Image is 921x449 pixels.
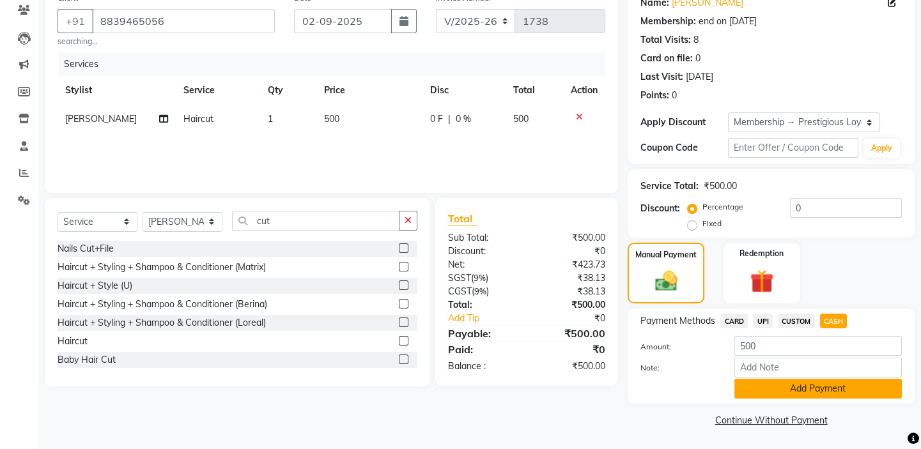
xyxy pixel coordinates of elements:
[58,76,176,105] th: Stylist
[438,298,527,312] div: Total:
[527,342,615,357] div: ₹0
[316,76,423,105] th: Price
[720,314,748,328] span: CARD
[527,326,615,341] div: ₹500.00
[438,231,527,245] div: Sub Total:
[527,298,615,312] div: ₹500.00
[563,76,605,105] th: Action
[635,249,697,261] label: Manual Payment
[863,139,900,158] button: Apply
[438,245,527,258] div: Discount:
[753,314,773,328] span: UPI
[448,272,471,284] span: SGST
[702,201,743,213] label: Percentage
[58,242,114,255] div: Nails Cut+File
[474,273,486,283] span: 9%
[438,285,527,298] div: ( )
[58,279,132,293] div: Haircut + Style (U)
[640,202,680,215] div: Discount:
[474,286,486,296] span: 9%
[631,341,724,353] label: Amount:
[640,179,699,193] div: Service Total:
[640,15,696,28] div: Membership:
[734,379,902,399] button: Add Payment
[541,312,615,325] div: ₹0
[438,342,527,357] div: Paid:
[456,112,471,126] span: 0 %
[734,358,902,377] input: Add Note
[527,258,615,271] div: ₹423.73
[232,211,399,231] input: Search or Scan
[640,314,715,328] span: Payment Methods
[640,33,691,47] div: Total Visits:
[702,218,722,229] label: Fixed
[695,52,700,65] div: 0
[506,76,563,105] th: Total
[640,89,669,102] div: Points:
[631,362,724,374] label: Note:
[527,285,615,298] div: ₹38.13
[728,138,858,158] input: Enter Offer / Coupon Code
[448,112,451,126] span: |
[422,76,506,105] th: Disc
[430,112,443,126] span: 0 F
[58,261,266,274] div: Haircut + Styling + Shampoo & Conditioner (Matrix)
[778,314,815,328] span: CUSTOM
[743,267,781,296] img: _gift.svg
[640,52,693,65] div: Card on file:
[268,113,273,125] span: 1
[513,113,529,125] span: 500
[820,314,847,328] span: CASH
[693,33,699,47] div: 8
[59,52,615,76] div: Services
[640,141,727,155] div: Coupon Code
[65,113,137,125] span: [PERSON_NAME]
[260,76,316,105] th: Qty
[527,245,615,258] div: ₹0
[640,116,727,129] div: Apply Discount
[448,285,472,297] span: CGST
[739,248,784,259] label: Redemption
[58,9,93,33] button: +91
[630,414,912,427] a: Continue Without Payment
[176,76,260,105] th: Service
[438,312,541,325] a: Add Tip
[92,9,275,33] input: Search by Name/Mobile/Email/Code
[672,89,677,102] div: 0
[58,316,266,330] div: Haircut + Styling + Shampoo & Conditioner (Loreal)
[527,360,615,373] div: ₹500.00
[58,36,275,47] small: searching...
[438,258,527,271] div: Net:
[448,212,477,225] span: Total
[324,113,339,125] span: 500
[58,298,267,311] div: Haircut + Styling + Shampoo & Conditioner (Berina)
[438,360,527,373] div: Balance :
[686,70,713,84] div: [DATE]
[704,179,737,193] div: ₹500.00
[527,231,615,245] div: ₹500.00
[438,326,527,341] div: Payable:
[58,353,116,367] div: Baby Hair Cut
[699,15,757,28] div: end on [DATE]
[640,70,683,84] div: Last Visit:
[734,336,902,356] input: Amount
[648,268,685,294] img: _cash.svg
[183,113,213,125] span: Haircut
[58,335,88,348] div: Haircut
[527,271,615,285] div: ₹38.13
[438,271,527,285] div: ( )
